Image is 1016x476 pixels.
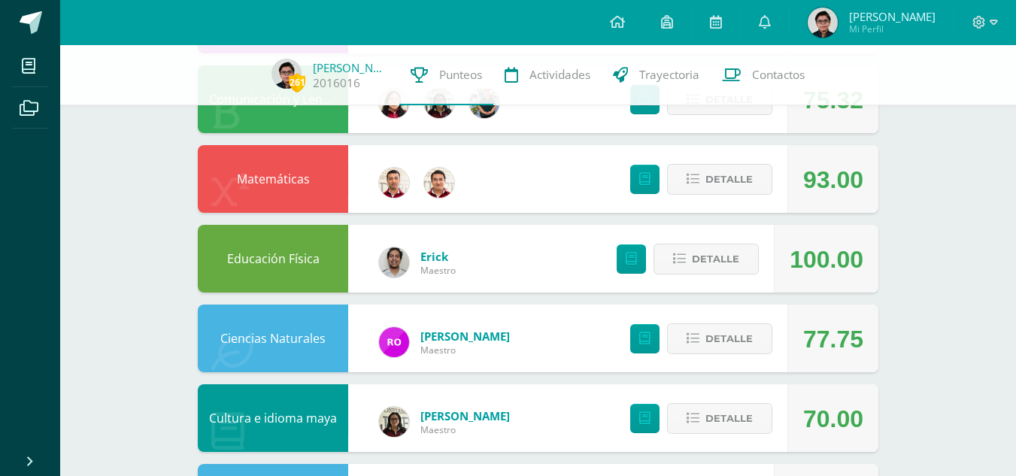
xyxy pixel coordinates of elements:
img: 76b79572e868f347d82537b4f7bc2cf5.png [424,168,454,198]
span: 261 [289,73,305,92]
div: 77.75 [803,305,863,373]
span: Punteos [439,67,482,83]
div: Cultura e idioma maya [198,384,348,452]
span: Detalle [705,325,753,353]
a: Erick [420,249,456,264]
button: Detalle [667,403,772,434]
img: 4cf0447d3925208b25dcbe459835d5ba.png [271,59,302,89]
a: Actividades [493,45,602,105]
div: Educación Física [198,225,348,293]
span: [PERSON_NAME] [849,9,936,24]
a: [PERSON_NAME] [313,60,388,75]
img: 4e0900a1d9a69e7bb80937d985fefa87.png [379,247,409,277]
span: Actividades [529,67,590,83]
img: 8967023db232ea363fa53c906190b046.png [379,168,409,198]
span: Maestro [420,423,510,436]
div: 93.00 [803,146,863,214]
img: 4cf0447d3925208b25dcbe459835d5ba.png [808,8,838,38]
a: 2016016 [313,75,360,91]
div: Ciencias Naturales [198,305,348,372]
a: Contactos [711,45,816,105]
img: 08228f36aa425246ac1f75ab91e507c5.png [379,327,409,357]
a: Trayectoria [602,45,711,105]
img: c64be9d0b6a0f58b034d7201874f2d94.png [379,407,409,437]
div: 100.00 [790,226,863,293]
span: Detalle [705,405,753,432]
a: [PERSON_NAME] [420,329,510,344]
span: Mi Perfil [849,23,936,35]
span: Maestro [420,264,456,277]
div: 70.00 [803,385,863,453]
div: Matemáticas [198,145,348,213]
button: Detalle [667,164,772,195]
a: Punteos [399,45,493,105]
span: Contactos [752,67,805,83]
span: Detalle [692,245,739,273]
a: [PERSON_NAME] [420,408,510,423]
button: Detalle [667,323,772,354]
button: Detalle [654,244,759,274]
span: Detalle [705,165,753,193]
span: Trayectoria [639,67,699,83]
span: Maestro [420,344,510,356]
